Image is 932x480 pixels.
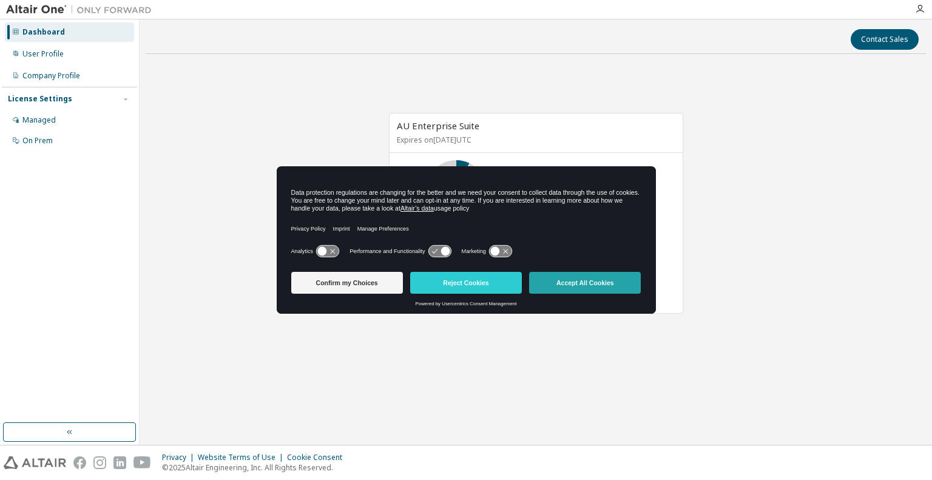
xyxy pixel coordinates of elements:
[73,456,86,469] img: facebook.svg
[8,94,72,104] div: License Settings
[22,27,65,37] div: Dashboard
[287,453,349,462] div: Cookie Consent
[397,135,672,145] p: Expires on [DATE] UTC
[22,136,53,146] div: On Prem
[93,456,106,469] img: instagram.svg
[162,462,349,473] p: © 2025 Altair Engineering, Inc. All Rights Reserved.
[198,453,287,462] div: Website Terms of Use
[851,29,919,50] button: Contact Sales
[4,456,66,469] img: altair_logo.svg
[162,453,198,462] div: Privacy
[22,115,56,125] div: Managed
[6,4,158,16] img: Altair One
[397,120,479,132] span: AU Enterprise Suite
[22,71,80,81] div: Company Profile
[22,49,64,59] div: User Profile
[113,456,126,469] img: linkedin.svg
[133,456,151,469] img: youtube.svg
